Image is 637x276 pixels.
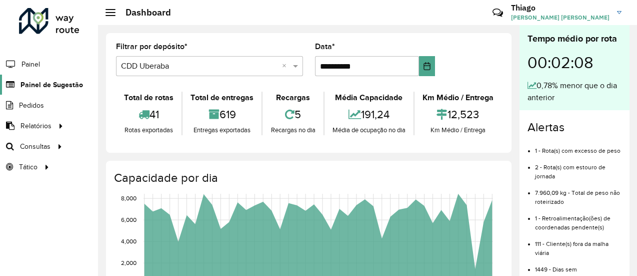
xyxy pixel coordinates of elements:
div: 00:02:08 [527,46,621,80]
h2: Dashboard [115,7,171,18]
span: Painel [21,59,40,70]
li: 1 - Retroalimentação(ões) de coordenadas pendente(s) [535,206,621,232]
label: Data [315,41,335,53]
li: 2 - Rota(s) com estouro de jornada [535,155,621,181]
span: Consultas [20,141,50,152]
div: Média de ocupação no dia [327,125,411,135]
div: 41 [118,104,179,125]
li: 1 - Rota(s) com excesso de peso [535,139,621,155]
h3: Thiago [511,3,609,13]
span: [PERSON_NAME] [PERSON_NAME] [511,13,609,22]
div: Recargas [265,92,320,104]
span: Tático [19,162,37,172]
span: Clear all [282,60,290,72]
span: Relatórios [20,121,51,131]
div: Km Médio / Entrega [417,92,499,104]
div: Rotas exportadas [118,125,179,135]
div: 12,523 [417,104,499,125]
div: 0,78% menor que o dia anterior [527,80,621,104]
div: Tempo médio por rota [527,32,621,46]
label: Filtrar por depósito [116,41,187,53]
span: Pedidos [19,100,44,111]
div: 5 [265,104,320,125]
text: 8,000 [121,195,136,201]
a: Contato Rápido [487,2,508,24]
div: Entregas exportadas [185,125,259,135]
span: Painel de Sugestão [20,80,83,90]
div: Total de entregas [185,92,259,104]
div: Recargas no dia [265,125,320,135]
button: Choose Date [419,56,435,76]
div: Km Médio / Entrega [417,125,499,135]
div: 191,24 [327,104,411,125]
div: Média Capacidade [327,92,411,104]
div: 619 [185,104,259,125]
div: Total de rotas [118,92,179,104]
h4: Capacidade por dia [114,171,501,185]
li: 111 - Cliente(s) fora da malha viária [535,232,621,257]
text: 2,000 [121,259,136,266]
li: 7.960,09 kg - Total de peso não roteirizado [535,181,621,206]
text: 4,000 [121,238,136,244]
text: 6,000 [121,216,136,223]
h4: Alertas [527,120,621,135]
